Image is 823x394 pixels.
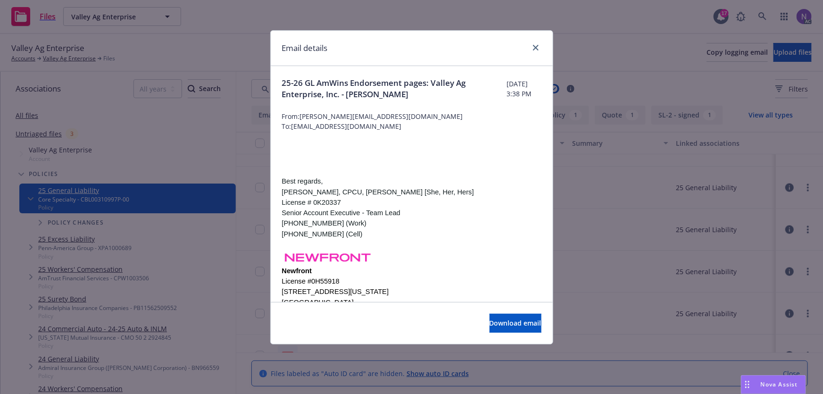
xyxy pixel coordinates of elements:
[741,375,806,394] button: Nova Assist
[741,376,753,394] div: Drag to move
[282,77,507,100] span: 25-26 GL AmWins Endorsement pages: Valley Ag Enterprise, Inc. - [PERSON_NAME]
[490,314,541,333] button: Download email
[284,250,371,265] img: dwOdhUpnFMMMIWBKisUdeDXPYTxPMvzE0-C99SAo7HDT5d0AH6NBGbFHB0yotWbzErHGxzfoUfpMqY5FHWTHxZ3VH3c3c1Dmj...
[507,79,541,99] span: [DATE] 3:38 PM
[761,380,798,388] span: Nova Assist
[282,230,363,238] span: [PHONE_NUMBER] (Cell)
[282,188,474,196] span: [PERSON_NAME], CPCU, [PERSON_NAME] [She, Her, Hers]
[282,299,354,306] span: [GEOGRAPHIC_DATA]
[282,209,400,217] span: Senior Account Executive - Team Lead
[490,319,541,327] span: Download email
[282,177,323,185] span: Best regards,
[282,42,328,54] h1: Email details
[530,42,541,53] a: close
[282,111,541,121] span: From: [PERSON_NAME][EMAIL_ADDRESS][DOMAIN_NAME]
[282,121,541,131] span: To: [EMAIL_ADDRESS][DOMAIN_NAME]
[282,199,341,206] span: License # 0K20337
[282,277,340,285] span: License #0H55918
[282,219,367,227] span: [PHONE_NUMBER] (Work)
[282,267,312,275] span: Newfront
[282,288,389,295] span: [STREET_ADDRESS][US_STATE]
